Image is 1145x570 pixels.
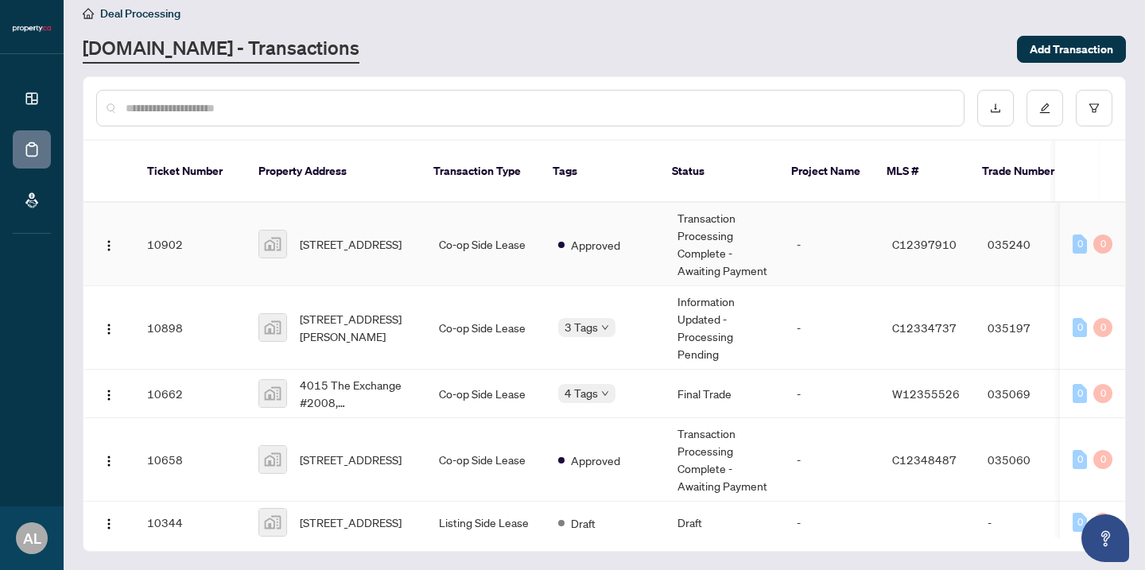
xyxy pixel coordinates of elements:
[103,455,115,467] img: Logo
[259,314,286,341] img: thumbnail-img
[1073,513,1087,532] div: 0
[540,141,659,203] th: Tags
[874,141,969,203] th: MLS #
[665,418,784,502] td: Transaction Processing Complete - Awaiting Payment
[571,514,596,532] span: Draft
[977,90,1014,126] button: download
[665,203,784,286] td: Transaction Processing Complete - Awaiting Payment
[975,418,1086,502] td: 035060
[259,231,286,258] img: thumbnail-img
[1073,384,1087,403] div: 0
[1039,103,1050,114] span: edit
[23,527,41,549] span: AL
[571,452,620,469] span: Approved
[13,24,51,33] img: logo
[784,418,879,502] td: -
[892,452,957,467] span: C12348487
[1093,450,1112,469] div: 0
[300,376,413,411] span: 4015 The Exchange #2008, [GEOGRAPHIC_DATA], [GEOGRAPHIC_DATA], [GEOGRAPHIC_DATA]
[300,514,402,531] span: [STREET_ADDRESS]
[1081,514,1129,562] button: Open asap
[96,510,122,535] button: Logo
[426,370,545,418] td: Co-op Side Lease
[975,203,1086,286] td: 035240
[300,235,402,253] span: [STREET_ADDRESS]
[96,447,122,472] button: Logo
[969,141,1081,203] th: Trade Number
[1073,450,1087,469] div: 0
[1017,36,1126,63] button: Add Transaction
[659,141,778,203] th: Status
[1093,384,1112,403] div: 0
[1073,235,1087,254] div: 0
[96,315,122,340] button: Logo
[892,320,957,335] span: C12334737
[100,6,180,21] span: Deal Processing
[134,418,246,502] td: 10658
[665,370,784,418] td: Final Trade
[421,141,540,203] th: Transaction Type
[426,502,545,544] td: Listing Side Lease
[1093,318,1112,337] div: 0
[1076,90,1112,126] button: filter
[975,370,1086,418] td: 035069
[1093,235,1112,254] div: 0
[784,203,879,286] td: -
[1089,103,1100,114] span: filter
[892,237,957,251] span: C12397910
[259,380,286,407] img: thumbnail-img
[601,324,609,332] span: down
[665,286,784,370] td: Information Updated - Processing Pending
[134,203,246,286] td: 10902
[1027,90,1063,126] button: edit
[103,239,115,252] img: Logo
[665,502,784,544] td: Draft
[1073,318,1087,337] div: 0
[103,389,115,401] img: Logo
[103,323,115,335] img: Logo
[246,141,421,203] th: Property Address
[975,286,1086,370] td: 035197
[134,502,246,544] td: 10344
[134,370,246,418] td: 10662
[426,418,545,502] td: Co-op Side Lease
[565,318,598,336] span: 3 Tags
[426,286,545,370] td: Co-op Side Lease
[96,381,122,406] button: Logo
[601,390,609,397] span: down
[300,451,402,468] span: [STREET_ADDRESS]
[1093,513,1112,532] div: 0
[259,509,286,536] img: thumbnail-img
[990,103,1001,114] span: download
[565,384,598,402] span: 4 Tags
[96,231,122,257] button: Logo
[784,370,879,418] td: -
[892,386,960,401] span: W12355526
[83,8,94,19] span: home
[975,502,1086,544] td: -
[784,502,879,544] td: -
[778,141,874,203] th: Project Name
[259,446,286,473] img: thumbnail-img
[426,203,545,286] td: Co-op Side Lease
[83,35,359,64] a: [DOMAIN_NAME] - Transactions
[300,310,413,345] span: [STREET_ADDRESS][PERSON_NAME]
[134,141,246,203] th: Ticket Number
[134,286,246,370] td: 10898
[571,236,620,254] span: Approved
[784,286,879,370] td: -
[103,518,115,530] img: Logo
[1030,37,1113,62] span: Add Transaction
